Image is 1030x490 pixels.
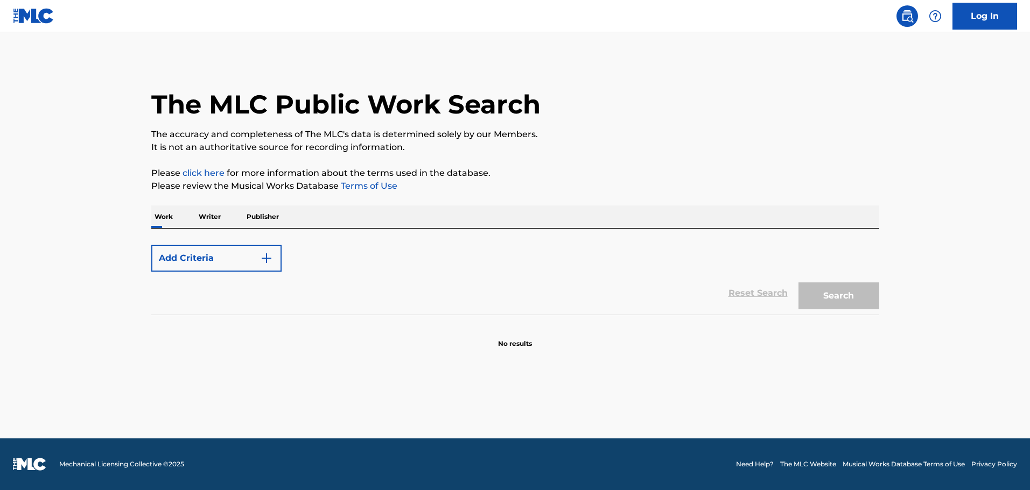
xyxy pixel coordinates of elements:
a: Log In [952,3,1017,30]
img: 9d2ae6d4665cec9f34b9.svg [260,252,273,265]
form: Search Form [151,239,879,315]
p: Work [151,205,176,228]
p: It is not an authoritative source for recording information. [151,141,879,154]
p: Please review the Musical Works Database [151,180,879,193]
img: MLC Logo [13,8,54,24]
a: Need Help? [736,459,774,469]
a: click here [183,168,225,178]
a: Public Search [896,5,918,27]
a: Privacy Policy [971,459,1017,469]
a: Terms of Use [339,181,397,191]
p: Please for more information about the terms used in the database. [151,167,879,180]
p: The accuracy and completeness of The MLC's data is determined solely by our Members. [151,128,879,141]
p: Publisher [243,205,282,228]
div: Help [924,5,946,27]
img: help [929,10,942,23]
img: logo [13,458,46,471]
span: Mechanical Licensing Collective © 2025 [59,459,184,469]
p: Writer [195,205,224,228]
p: No results [498,326,532,349]
a: The MLC Website [780,459,836,469]
img: search [901,10,914,23]
button: Add Criteria [151,245,282,272]
h1: The MLC Public Work Search [151,88,541,120]
iframe: Chat Widget [976,438,1030,490]
a: Musical Works Database Terms of Use [843,459,965,469]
